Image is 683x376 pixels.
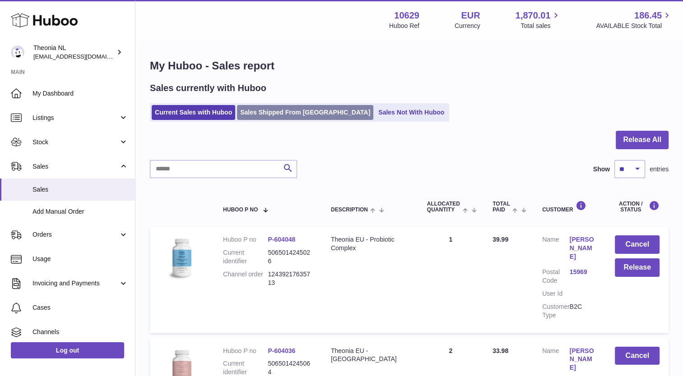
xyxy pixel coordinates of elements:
div: Theonia EU - [GEOGRAPHIC_DATA] [331,347,409,364]
img: info@wholesomegoods.eu [11,46,24,59]
span: 1,870.01 [516,9,551,22]
dt: Huboo P no [223,347,268,355]
span: Total sales [520,22,561,30]
span: AVAILABLE Stock Total [596,22,672,30]
span: 186.45 [634,9,662,22]
span: Listings [33,114,119,122]
h2: Sales currently with Huboo [150,82,266,94]
dt: Name [542,347,570,375]
a: [PERSON_NAME] [570,235,597,261]
span: Invoicing and Payments [33,279,119,288]
span: Stock [33,138,119,147]
dt: Huboo P no [223,235,268,244]
div: Action / Status [615,201,660,213]
span: Cases [33,303,128,312]
dd: 12439217635713 [268,270,312,287]
a: Sales Not With Huboo [375,105,447,120]
div: Theonia NL [33,44,115,61]
span: Description [331,207,368,213]
div: Theonia EU - Probiotic Complex [331,235,409,252]
a: 15969 [570,268,597,276]
a: P-604048 [268,236,295,243]
span: My Dashboard [33,89,128,98]
button: Release [615,258,660,277]
a: P-604036 [268,347,295,354]
dt: User Id [542,289,570,298]
dd: 5065014245026 [268,248,312,266]
div: Huboo Ref [389,22,419,30]
div: Currency [455,22,480,30]
span: Sales [33,185,128,194]
td: 1 [418,226,483,333]
button: Cancel [615,235,660,254]
dt: Current identifier [223,248,268,266]
button: Cancel [615,347,660,365]
div: Customer [542,201,597,213]
dt: Customer Type [542,303,570,320]
dd: B2C [570,303,597,320]
dt: Name [542,235,570,263]
a: Sales Shipped From [GEOGRAPHIC_DATA] [237,105,373,120]
span: 33.98 [493,347,508,354]
dt: Postal Code [542,268,570,285]
span: Total paid [493,201,510,213]
h1: My Huboo - Sales report [150,59,669,73]
span: entries [650,165,669,174]
a: 186.45 AVAILABLE Stock Total [596,9,672,30]
img: 106291725893057.jpg [159,235,204,280]
strong: 10629 [394,9,419,22]
span: Sales [33,162,119,171]
a: [PERSON_NAME] [570,347,597,372]
dt: Channel order [223,270,268,287]
span: Huboo P no [223,207,258,213]
a: 1,870.01 Total sales [516,9,561,30]
span: [EMAIL_ADDRESS][DOMAIN_NAME] [33,53,133,60]
span: Add Manual Order [33,207,128,216]
button: Release All [616,131,669,149]
span: Usage [33,255,128,263]
span: Orders [33,230,119,239]
span: 39.99 [493,236,508,243]
label: Show [593,165,610,174]
span: Channels [33,328,128,336]
span: ALLOCATED Quantity [427,201,460,213]
a: Log out [11,342,124,358]
strong: EUR [461,9,480,22]
a: Current Sales with Huboo [152,105,235,120]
